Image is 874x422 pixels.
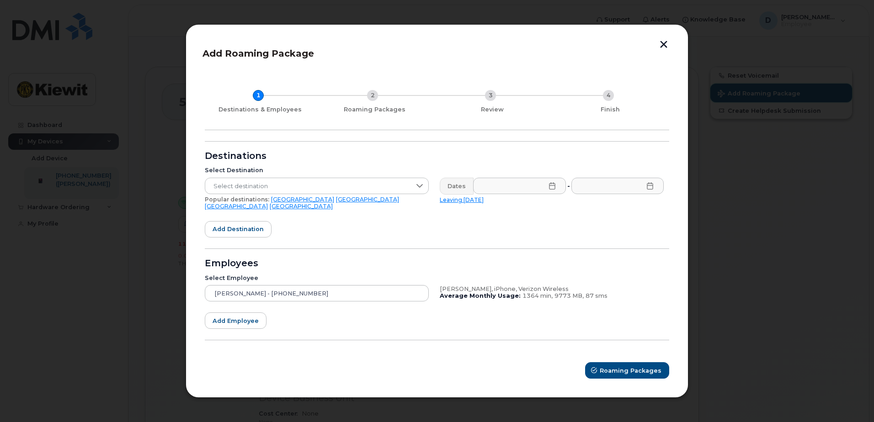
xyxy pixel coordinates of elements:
[205,178,411,195] span: Select destination
[205,274,429,282] div: Select Employee
[205,153,669,160] div: Destinations
[367,90,378,101] div: 2
[213,225,264,233] span: Add destination
[203,48,314,59] span: Add Roaming Package
[336,196,399,203] a: [GEOGRAPHIC_DATA]
[270,203,333,210] a: [GEOGRAPHIC_DATA]
[586,292,608,299] span: 87 sms
[600,366,661,375] span: Roaming Packages
[440,292,521,299] b: Average Monthly Usage:
[205,167,429,174] div: Select Destination
[205,221,272,237] button: Add destination
[834,382,867,415] iframe: Messenger Launcher
[271,196,334,203] a: [GEOGRAPHIC_DATA]
[585,362,669,379] button: Roaming Packages
[485,90,496,101] div: 3
[205,312,266,329] button: Add employee
[437,106,548,113] div: Review
[603,90,614,101] div: 4
[205,203,268,210] a: [GEOGRAPHIC_DATA]
[205,260,669,267] div: Employees
[473,178,566,194] input: Please fill out this field
[565,178,572,194] div: -
[440,196,484,203] a: Leaving [DATE]
[555,106,666,113] div: Finish
[554,292,584,299] span: 9773 MB,
[440,285,664,293] div: [PERSON_NAME], iPhone, Verizon Wireless
[205,285,429,301] input: Search device
[205,196,269,203] span: Popular destinations:
[319,106,430,113] div: Roaming Packages
[213,316,259,325] span: Add employee
[571,178,664,194] input: Please fill out this field
[522,292,553,299] span: 1364 min,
